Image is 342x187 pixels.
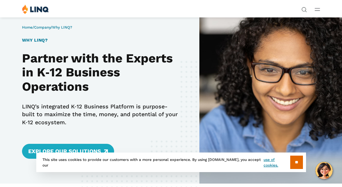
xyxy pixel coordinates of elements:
a: Company [34,25,51,30]
button: Hello, have a question? Let’s chat. [315,162,333,179]
span: / / [22,25,72,30]
span: Why LINQ? [52,25,72,30]
p: LINQ’s integrated K‑12 Business Platform is purpose-built to maximize the time, money, and potent... [22,103,178,126]
div: This site uses cookies to provide our customers with a more personal experience. By using [DOMAIN... [36,153,306,172]
button: Open Search Bar [301,6,307,12]
nav: Utility Navigation [301,4,307,12]
h2: Partner with the Experts in K‑12 Business Operations [22,51,178,94]
h1: Why LINQ? [22,37,178,43]
a: Explore Our Solutions [22,144,114,159]
img: LINQ | K‑12 Software [22,4,49,14]
a: use of cookies. [264,157,290,168]
img: LINQer smiling [199,17,342,184]
button: Open Main Menu [315,6,320,13]
a: Home [22,25,33,30]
